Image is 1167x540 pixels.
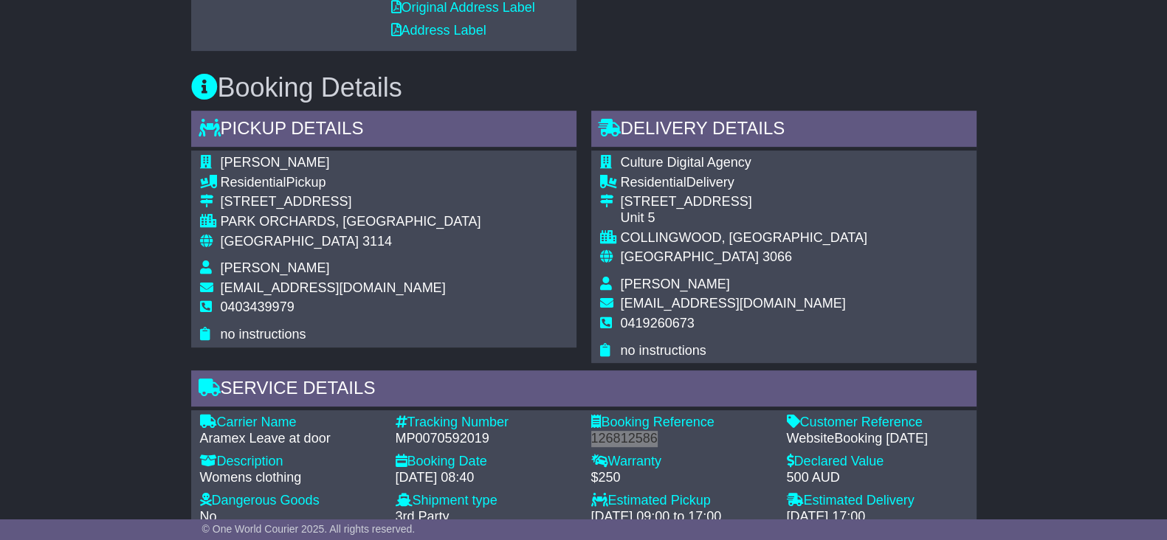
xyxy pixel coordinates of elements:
[621,194,867,210] div: [STREET_ADDRESS]
[221,214,481,230] div: PARK ORCHARDS, [GEOGRAPHIC_DATA]
[396,415,576,431] div: Tracking Number
[396,470,576,486] div: [DATE] 08:40
[191,111,576,150] div: Pickup Details
[621,316,695,330] span: 0419260673
[221,194,481,210] div: [STREET_ADDRESS]
[396,431,576,447] div: MP0070592019
[591,509,772,525] div: [DATE] 09:00 to 17:00
[200,493,381,509] div: Dangerous Goods
[591,493,772,509] div: Estimated Pickup
[621,277,730,291] span: [PERSON_NAME]
[221,300,295,314] span: 0403439979
[200,415,381,431] div: Carrier Name
[221,260,330,275] span: [PERSON_NAME]
[621,175,686,190] span: Residential
[221,175,286,190] span: Residential
[362,234,392,249] span: 3114
[200,509,217,524] span: No
[396,509,450,524] span: 3rd Party
[200,470,381,486] div: Womens clothing
[621,343,706,358] span: no instructions
[621,296,846,311] span: [EMAIL_ADDRESS][DOMAIN_NAME]
[221,327,306,342] span: no instructions
[787,454,968,470] div: Declared Value
[787,509,968,525] div: [DATE] 17:00
[396,454,576,470] div: Booking Date
[591,415,772,431] div: Booking Reference
[591,454,772,470] div: Warranty
[591,470,772,486] div: $250
[621,155,751,170] span: Culture Digital Agency
[591,431,772,447] div: 126812586
[787,470,968,486] div: 500 AUD
[391,23,486,38] a: Address Label
[591,111,977,150] div: Delivery Details
[200,454,381,470] div: Description
[221,234,359,249] span: [GEOGRAPHIC_DATA]
[621,175,867,191] div: Delivery
[621,249,759,264] span: [GEOGRAPHIC_DATA]
[221,175,481,191] div: Pickup
[396,493,576,509] div: Shipment type
[787,493,968,509] div: Estimated Delivery
[191,73,977,103] h3: Booking Details
[762,249,792,264] span: 3066
[787,431,968,447] div: WebsiteBooking [DATE]
[621,230,867,246] div: COLLINGWOOD, [GEOGRAPHIC_DATA]
[221,280,446,295] span: [EMAIL_ADDRESS][DOMAIN_NAME]
[221,155,330,170] span: [PERSON_NAME]
[200,431,381,447] div: Aramex Leave at door
[787,415,968,431] div: Customer Reference
[621,210,867,226] div: Unit 5
[191,370,977,410] div: Service Details
[202,523,416,535] span: © One World Courier 2025. All rights reserved.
